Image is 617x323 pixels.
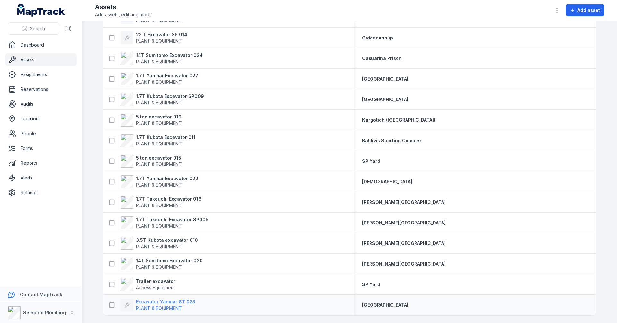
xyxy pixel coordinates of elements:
a: 1.7T Yanmar Excavator 027PLANT & EQUIPMENT [121,73,198,85]
strong: 1.7T Yanmar Excavator 027 [136,73,198,79]
a: [GEOGRAPHIC_DATA] [362,76,408,82]
a: Excavator Yanmar 8T 023PLANT & EQUIPMENT [121,299,195,311]
a: 14T Sumitomo Excavator 024PLANT & EQUIPMENT [121,52,203,65]
a: Dashboard [5,39,77,51]
a: [GEOGRAPHIC_DATA] [362,302,408,308]
a: MapTrack [17,4,65,17]
span: PLANT & EQUIPMENT [136,264,182,270]
a: Locations [5,112,77,125]
a: Trailer excavatorAccess Equipment [121,278,175,291]
span: PLANT & EQUIPMENT [136,18,182,23]
strong: 1.7T Kubota Excavator SP009 [136,93,204,100]
span: Search [30,25,45,32]
span: PLANT & EQUIPMENT [136,203,182,208]
span: PLANT & EQUIPMENT [136,223,182,229]
span: Casuarina Prison [362,56,402,61]
a: 5 ton excavator 015PLANT & EQUIPMENT [121,155,182,168]
span: PLANT & EQUIPMENT [136,38,182,44]
span: SP Yard [362,282,380,287]
a: 1.7T Takeuchi Excavator SP005PLANT & EQUIPMENT [121,216,209,229]
a: Baldivis Sporting Complex [362,137,422,144]
span: PLANT & EQUIPMENT [136,79,182,85]
span: [PERSON_NAME][GEOGRAPHIC_DATA] [362,240,446,246]
span: PLANT & EQUIPMENT [136,305,182,311]
strong: 5 ton excavator 019 [136,114,182,120]
a: Settings [5,186,77,199]
strong: Trailer excavator [136,278,175,284]
a: Gidgegannup [362,35,393,41]
span: SP Yard [362,158,380,164]
a: [PERSON_NAME][GEOGRAPHIC_DATA] [362,261,446,267]
h2: Assets [95,3,152,12]
strong: 22 T Excavator SP 014 [136,31,187,38]
a: [PERSON_NAME][GEOGRAPHIC_DATA] [362,220,446,226]
strong: 1.7T Yanmar Excavator 022 [136,175,198,182]
span: [GEOGRAPHIC_DATA] [362,97,408,102]
a: [PERSON_NAME][GEOGRAPHIC_DATA] [362,240,446,247]
a: [PERSON_NAME][GEOGRAPHIC_DATA] [362,199,446,205]
a: SP Yard [362,281,380,288]
a: 1.7T Yanmar Excavator 022PLANT & EQUIPMENT [121,175,198,188]
span: Add asset [577,7,600,13]
a: 3.5T Kubota excavator 010PLANT & EQUIPMENT [121,237,198,250]
span: PLANT & EQUIPMENT [136,182,182,188]
strong: Contact MapTrack [20,292,62,297]
a: 5 ton excavator 019PLANT & EQUIPMENT [121,114,182,127]
a: 14T Sumitomo Excavator 020PLANT & EQUIPMENT [121,258,203,270]
strong: 1.7T Takeuchi Excavator 016 [136,196,201,202]
strong: 1.7T Takeuchi Excavator SP005 [136,216,209,223]
span: PLANT & EQUIPMENT [136,59,182,64]
a: [GEOGRAPHIC_DATA] [362,96,408,103]
a: Alerts [5,171,77,184]
span: Access Equipment [136,285,175,290]
strong: Excavator Yanmar 8T 023 [136,299,195,305]
strong: 5 ton excavator 015 [136,155,182,161]
a: SP Yard [362,158,380,164]
a: 1.7T Kubota Excavator SP009PLANT & EQUIPMENT [121,93,204,106]
span: PLANT & EQUIPMENT [136,120,182,126]
span: Add assets, edit and more. [95,12,152,18]
strong: 14T Sumitomo Excavator 020 [136,258,203,264]
span: PLANT & EQUIPMENT [136,161,182,167]
a: Casuarina Prison [362,55,402,62]
a: 22 T Excavator SP 014PLANT & EQUIPMENT [121,31,187,44]
span: [GEOGRAPHIC_DATA] [362,302,408,308]
span: PLANT & EQUIPMENT [136,100,182,105]
button: Add asset [566,4,604,16]
strong: 14T Sumitomo Excavator 024 [136,52,203,58]
a: Reservations [5,83,77,96]
a: Assets [5,53,77,66]
strong: Selected Plumbing [23,310,66,315]
a: 1.7T Takeuchi Excavator 016PLANT & EQUIPMENT [121,196,201,209]
span: Baldivis Sporting Complex [362,138,422,143]
a: 1.7T Kubota Excavator 011PLANT & EQUIPMENT [121,134,195,147]
a: Kargotich ([GEOGRAPHIC_DATA]) [362,117,435,123]
strong: 1.7T Kubota Excavator 011 [136,134,195,141]
strong: 3.5T Kubota excavator 010 [136,237,198,243]
button: Search [8,22,59,35]
a: Audits [5,98,77,110]
a: Forms [5,142,77,155]
span: PLANT & EQUIPMENT [136,141,182,146]
a: Assignments [5,68,77,81]
span: PLANT & EQUIPMENT [136,244,182,249]
a: People [5,127,77,140]
a: Reports [5,157,77,170]
span: [PERSON_NAME][GEOGRAPHIC_DATA] [362,199,446,205]
a: [DEMOGRAPHIC_DATA] [362,179,412,185]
